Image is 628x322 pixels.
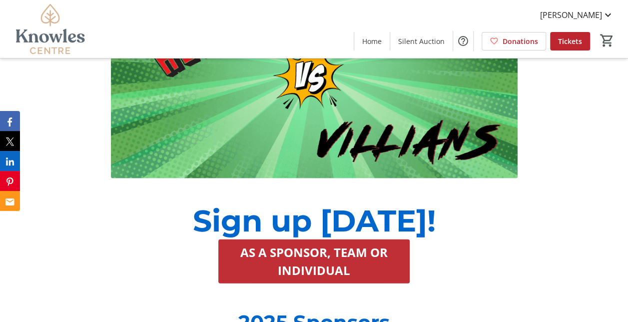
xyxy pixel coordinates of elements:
[193,202,436,239] span: Sign up [DATE]!
[390,32,453,50] a: Silent Auction
[362,36,382,46] span: Home
[218,239,410,283] button: AS A SPONSOR, TEAM OR INDIVIDUAL
[598,31,616,49] button: Cart
[503,36,538,46] span: Donations
[532,7,622,23] button: [PERSON_NAME]
[540,9,602,21] span: [PERSON_NAME]
[558,36,582,46] span: Tickets
[354,32,390,50] a: Home
[453,31,473,51] button: Help
[482,32,546,50] a: Donations
[230,243,398,279] span: AS A SPONSOR, TEAM OR INDIVIDUAL
[6,4,95,54] img: Knowles Centre's Logo
[550,32,590,50] a: Tickets
[398,36,445,46] span: Silent Auction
